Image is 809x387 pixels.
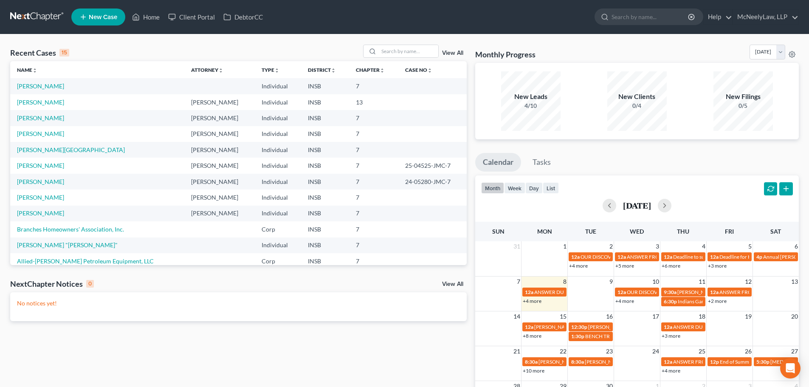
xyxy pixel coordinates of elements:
[398,174,467,189] td: 24-05280-JMC-7
[605,311,614,322] span: 16
[525,324,533,330] span: 12a
[17,146,125,153] a: [PERSON_NAME][GEOGRAPHIC_DATA]
[662,333,680,339] a: +3 more
[609,277,614,287] span: 9
[559,346,567,356] span: 22
[673,359,779,365] span: ANSWER FROM [PERSON_NAME] DUE [DATE]
[308,67,336,73] a: Districtunfold_more
[255,221,301,237] td: Corp
[274,68,279,73] i: unfold_more
[627,254,731,260] span: ANSWER FROM FARMERS BANK DUE [DATE]
[673,324,772,330] span: ANSWER DUE FROM DEFENDANTS [DATE]
[184,206,255,221] td: [PERSON_NAME]
[301,94,350,110] td: INSB
[349,221,398,237] td: 7
[301,206,350,221] td: INSB
[184,189,255,205] td: [PERSON_NAME]
[191,67,223,73] a: Attorneyunfold_more
[790,311,799,322] span: 20
[301,126,350,142] td: INSB
[720,359,774,365] span: End of Summer Cookout
[301,253,350,269] td: INSB
[349,126,398,142] td: 7
[678,298,708,305] span: Indians Game
[617,289,626,295] span: 12a
[301,142,350,158] td: INSB
[609,241,614,251] span: 2
[17,82,64,90] a: [PERSON_NAME]
[562,241,567,251] span: 1
[571,359,584,365] span: 8:30a
[701,241,706,251] span: 4
[218,68,223,73] i: unfold_more
[17,299,460,308] p: No notices yet!
[17,226,124,233] a: Branches Homeowners' Association, Inc.
[17,178,64,185] a: [PERSON_NAME]
[255,126,301,142] td: Individual
[481,182,504,194] button: month
[698,346,706,356] span: 25
[744,346,753,356] span: 26
[492,228,505,235] span: Sun
[255,189,301,205] td: Individual
[504,182,525,194] button: week
[262,67,279,73] a: Typeunfold_more
[677,289,743,295] span: [PERSON_NAME]- Mediation
[744,311,753,322] span: 19
[538,359,601,365] span: [PERSON_NAME]- Jury Trial
[651,277,660,287] span: 10
[662,263,680,269] a: +6 more
[523,367,544,374] a: +10 more
[607,102,667,110] div: 0/4
[516,277,521,287] span: 7
[704,9,732,25] a: Help
[184,142,255,158] td: [PERSON_NAME]
[255,253,301,269] td: Corp
[17,114,64,121] a: [PERSON_NAME]
[255,174,301,189] td: Individual
[713,102,773,110] div: 0/5
[710,359,719,365] span: 12p
[664,324,672,330] span: 12a
[164,9,219,25] a: Client Portal
[128,9,164,25] a: Home
[184,110,255,126] td: [PERSON_NAME]
[780,358,801,379] div: Open Intercom Messenger
[698,311,706,322] span: 18
[710,254,719,260] span: 12a
[349,189,398,205] td: 7
[10,48,69,58] div: Recent Cases
[651,311,660,322] span: 17
[17,130,64,137] a: [PERSON_NAME]
[615,263,634,269] a: +5 more
[301,158,350,173] td: INSB
[627,289,724,295] span: OUR DISCOVERY RESPONSES DUE [DATE]
[525,289,533,295] span: 12a
[569,263,588,269] a: +4 more
[427,68,432,73] i: unfold_more
[89,14,117,20] span: New Case
[32,68,37,73] i: unfold_more
[534,324,634,330] span: [PERSON_NAME]- 9th monthly payment due
[543,182,559,194] button: list
[442,281,463,287] a: View All
[571,324,587,330] span: 12:30p
[708,298,727,304] a: +2 more
[770,228,781,235] span: Sat
[664,289,677,295] span: 9:30a
[513,241,521,251] span: 31
[756,359,770,365] span: 5:30p
[398,158,467,173] td: 25-04525-JMC-7
[756,254,762,260] span: 4p
[184,174,255,189] td: [PERSON_NAME]
[379,45,438,57] input: Search by name...
[588,324,657,330] span: [PERSON_NAME] Small Claims
[630,228,644,235] span: Wed
[356,67,385,73] a: Chapterunfold_more
[623,201,651,210] h2: [DATE]
[662,367,680,374] a: +4 more
[790,346,799,356] span: 27
[559,311,567,322] span: 15
[537,228,552,235] span: Mon
[380,68,385,73] i: unfold_more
